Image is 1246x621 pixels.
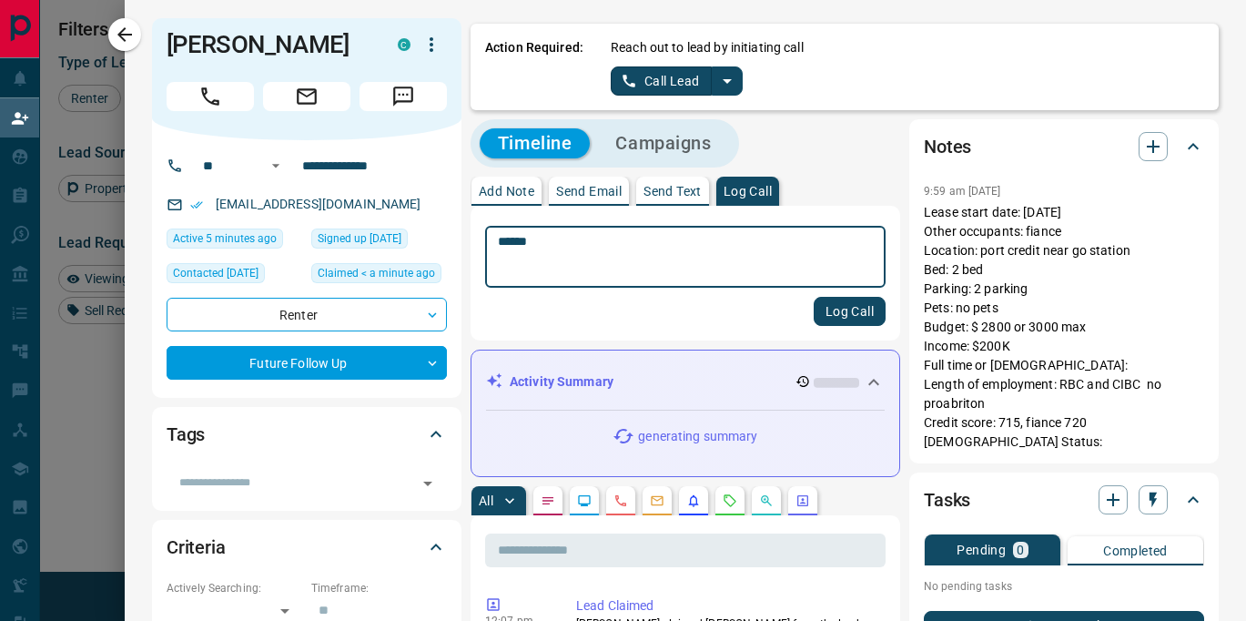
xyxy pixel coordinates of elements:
[613,494,628,508] svg: Calls
[924,485,970,514] h2: Tasks
[167,298,447,331] div: Renter
[1017,544,1024,556] p: 0
[924,185,1001,198] p: 9:59 am [DATE]
[173,264,258,282] span: Contacted [DATE]
[541,494,555,508] svg: Notes
[924,573,1204,600] p: No pending tasks
[265,155,287,177] button: Open
[167,346,447,380] div: Future Follow Up
[311,580,447,596] p: Timeframe:
[924,132,971,161] h2: Notes
[1103,545,1168,557] p: Completed
[479,185,534,198] p: Add Note
[686,494,701,508] svg: Listing Alerts
[723,494,737,508] svg: Requests
[311,229,447,254] div: Tue Aug 22 2023
[486,365,885,399] div: Activity Summary
[167,420,205,449] h2: Tags
[485,38,583,96] p: Action Required:
[795,494,810,508] svg: Agent Actions
[638,427,757,446] p: generating summary
[167,580,302,596] p: Actively Searching:
[167,533,226,562] h2: Criteria
[576,596,878,616] p: Lead Claimed
[318,264,435,282] span: Claimed < a minute ago
[924,203,1204,452] p: Lease start date: [DATE] Other occupants: fiance Location: port credit near go station Bed: 2 bed...
[216,197,421,211] a: [EMAIL_ADDRESS][DOMAIN_NAME]
[167,412,447,456] div: Tags
[318,229,401,248] span: Signed up [DATE]
[173,229,277,248] span: Active 5 minutes ago
[479,494,493,507] p: All
[415,471,441,496] button: Open
[190,199,203,211] svg: Email Verified
[611,66,743,96] div: split button
[360,82,447,111] span: Message
[398,38,410,51] div: condos.ca
[167,229,302,254] div: Mon Aug 18 2025
[957,544,1006,556] p: Pending
[480,128,591,158] button: Timeline
[597,128,729,158] button: Campaigns
[724,185,772,198] p: Log Call
[611,66,712,96] button: Call Lead
[311,263,447,289] div: Mon Aug 18 2025
[167,82,254,111] span: Call
[814,297,886,326] button: Log Call
[759,494,774,508] svg: Opportunities
[510,372,613,392] p: Activity Summary
[556,185,622,198] p: Send Email
[924,125,1204,168] div: Notes
[263,82,350,111] span: Email
[643,185,702,198] p: Send Text
[924,478,1204,522] div: Tasks
[167,30,370,59] h1: [PERSON_NAME]
[167,525,447,569] div: Criteria
[577,494,592,508] svg: Lead Browsing Activity
[167,263,302,289] div: Wed Sep 27 2023
[611,38,804,57] p: Reach out to lead by initiating call
[650,494,664,508] svg: Emails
